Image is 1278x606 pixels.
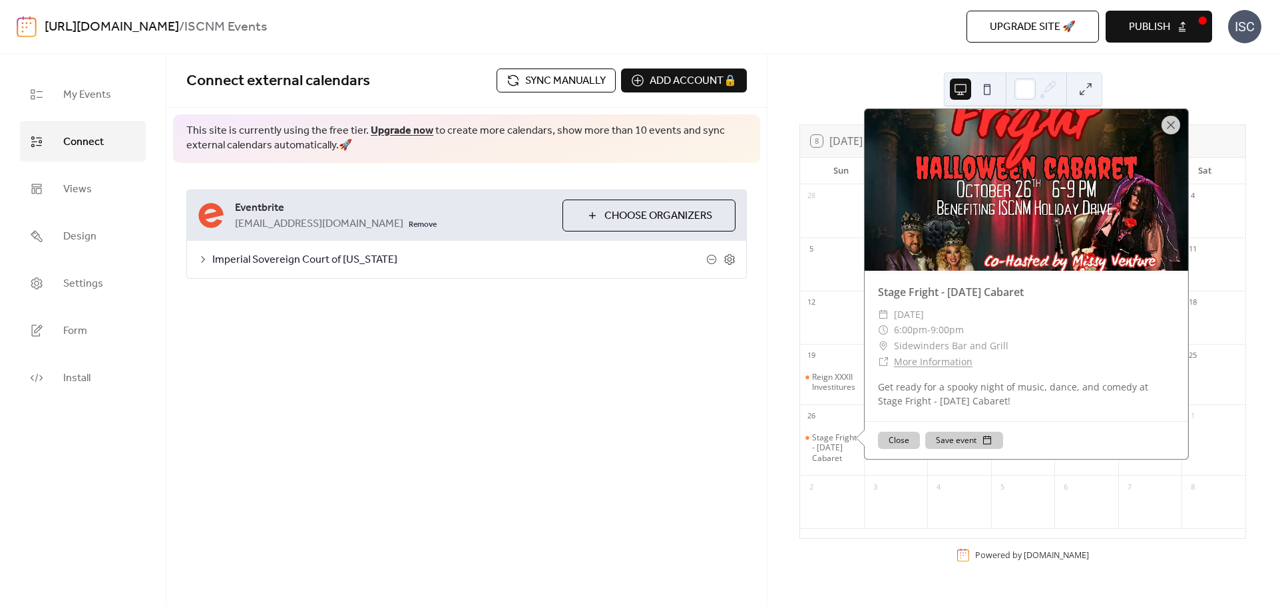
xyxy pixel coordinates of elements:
span: 6:00pm [894,322,927,338]
button: Choose Organizers [562,200,736,231]
img: eventbrite [198,202,224,229]
a: [URL][DOMAIN_NAME] [45,15,179,40]
div: 4 [1185,189,1200,204]
div: ​ [878,322,889,338]
div: 11 [1185,242,1200,257]
div: 19 [804,349,819,363]
button: Save event [925,432,1003,449]
button: Close [878,432,920,449]
div: Stage Fright - [DATE] Cabaret [812,432,859,464]
div: Sat [1174,158,1235,184]
button: Upgrade site 🚀 [966,11,1099,43]
span: 9:00pm [931,322,964,338]
a: Form [20,310,146,351]
div: 5 [995,480,1010,494]
a: Install [20,357,146,398]
div: 1 [1185,409,1200,424]
div: Stage Fright - Halloween Cabaret [800,432,864,464]
a: Views [20,168,146,209]
a: Stage Fright - [DATE] Cabaret [878,285,1024,299]
button: Publish [1106,11,1212,43]
a: Connect [20,121,146,162]
div: 26 [804,409,819,424]
div: 28 [804,189,819,204]
a: Settings [20,263,146,303]
span: Imperial Sovereign Court of [US_STATE] [212,252,706,268]
span: Eventbrite [235,200,552,216]
span: Views [63,179,92,200]
span: Publish [1129,19,1170,35]
div: ​ [878,338,889,354]
a: Upgrade now [371,120,433,141]
span: Sidewinders Bar and Grill [894,338,1008,354]
div: Sun [811,158,871,184]
span: This site is currently using the free tier. to create more calendars, show more than 10 events an... [186,124,747,154]
div: ​ [878,354,889,370]
span: Upgrade site 🚀 [990,19,1076,35]
div: 18 [1185,295,1200,310]
div: 5 [804,242,819,257]
span: Design [63,226,97,247]
a: More Information [894,355,972,368]
span: Settings [63,273,103,294]
b: / [179,15,184,40]
div: 4 [931,480,946,494]
b: ISCNM Events [184,15,267,40]
div: 3 [868,480,883,494]
span: [EMAIL_ADDRESS][DOMAIN_NAME] [235,216,403,232]
span: Install [63,368,91,388]
span: Connect external calendars [186,67,370,96]
span: [DATE] [894,307,924,323]
span: - [927,322,931,338]
button: Sync manually [497,69,616,92]
img: logo [17,16,37,37]
a: [DOMAIN_NAME] [1024,549,1089,561]
span: Sync manually [525,73,606,89]
span: Connect [63,132,104,152]
div: ​ [878,307,889,323]
div: 12 [804,295,819,310]
span: Form [63,321,87,341]
div: 25 [1185,349,1200,363]
div: 8 [1185,480,1200,494]
a: My Events [20,74,146,114]
div: 7 [1122,480,1137,494]
div: ISC [1228,10,1261,43]
span: My Events [63,84,111,105]
div: Get ready for a spooky night of music, dance, and comedy at Stage Fright - [DATE] Cabaret! [865,380,1188,408]
span: Choose Organizers [604,208,712,224]
a: Design [20,216,146,256]
div: Reign XXXII Investitures [800,372,864,392]
div: 2 [804,480,819,494]
div: 6 [1058,480,1073,494]
div: Powered by [975,549,1089,561]
span: Remove [409,220,437,230]
div: Reign XXXII Investitures [812,372,859,392]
